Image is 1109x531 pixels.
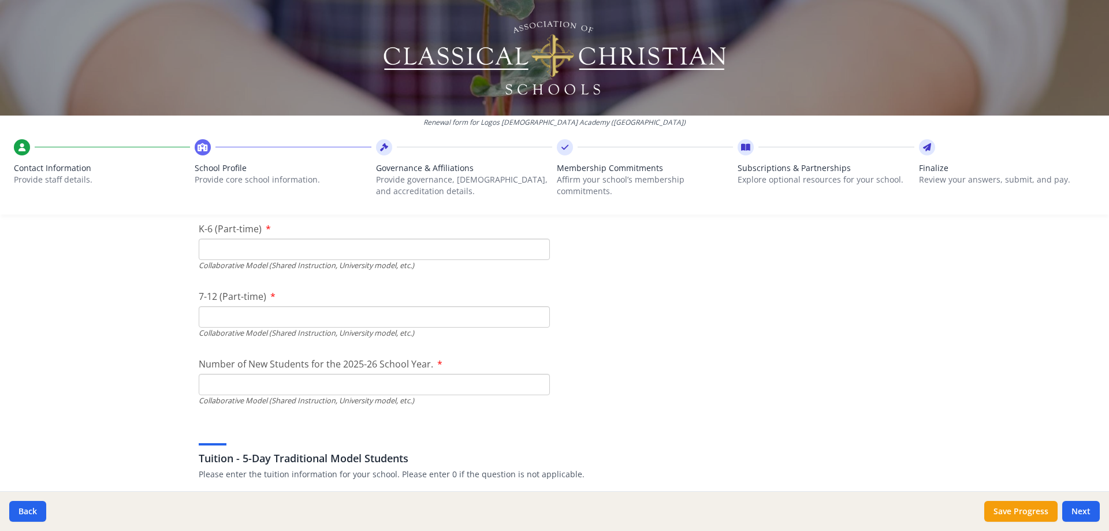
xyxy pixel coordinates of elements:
[376,174,552,197] p: Provide governance, [DEMOGRAPHIC_DATA], and accreditation details.
[376,162,552,174] span: Governance & Affiliations
[199,222,262,235] span: K-6 (Part-time)
[919,162,1095,174] span: Finalize
[1062,501,1100,522] button: Next
[382,17,728,98] img: Logo
[199,260,550,271] div: Collaborative Model (Shared Instruction, University model, etc.)
[738,174,914,185] p: Explore optional resources for your school.
[199,290,266,303] span: 7-12 (Part-time)
[9,501,46,522] button: Back
[557,174,733,197] p: Affirm your school’s membership commitments.
[195,174,371,185] p: Provide core school information.
[199,450,910,466] h3: Tuition - 5-Day Traditional Model Students
[919,174,1095,185] p: Review your answers, submit, and pay.
[14,162,190,174] span: Contact Information
[199,358,433,370] span: Number of New Students for the 2025-26 School Year.
[557,162,733,174] span: Membership Commitments
[199,395,550,406] div: Collaborative Model (Shared Instruction, University model, etc.)
[199,469,910,480] p: Please enter the tuition information for your school. Please enter 0 if the question is not appli...
[195,162,371,174] span: School Profile
[984,501,1058,522] button: Save Progress
[738,162,914,174] span: Subscriptions & Partnerships
[14,174,190,185] p: Provide staff details.
[199,328,550,339] div: Collaborative Model (Shared Instruction, University model, etc.)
